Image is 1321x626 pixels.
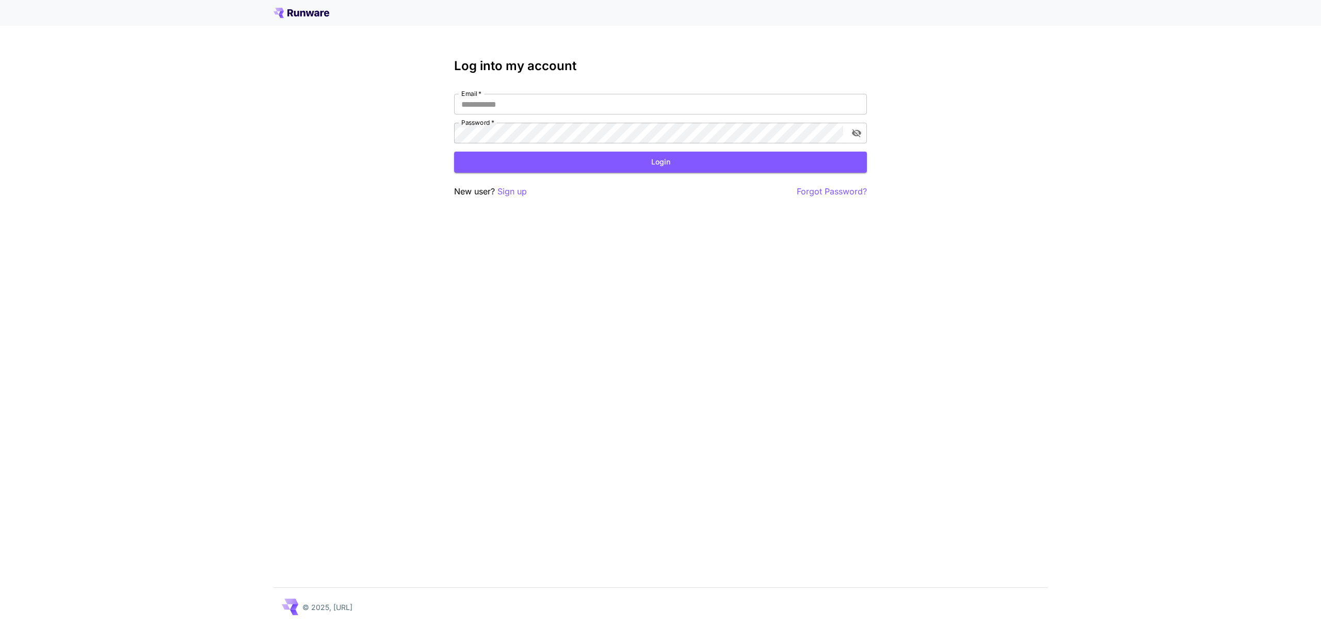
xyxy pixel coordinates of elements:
[454,152,867,173] button: Login
[461,89,481,98] label: Email
[497,185,527,198] button: Sign up
[302,602,352,613] p: © 2025, [URL]
[847,124,866,142] button: toggle password visibility
[454,59,867,73] h3: Log into my account
[461,118,494,127] label: Password
[454,185,527,198] p: New user?
[797,185,867,198] button: Forgot Password?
